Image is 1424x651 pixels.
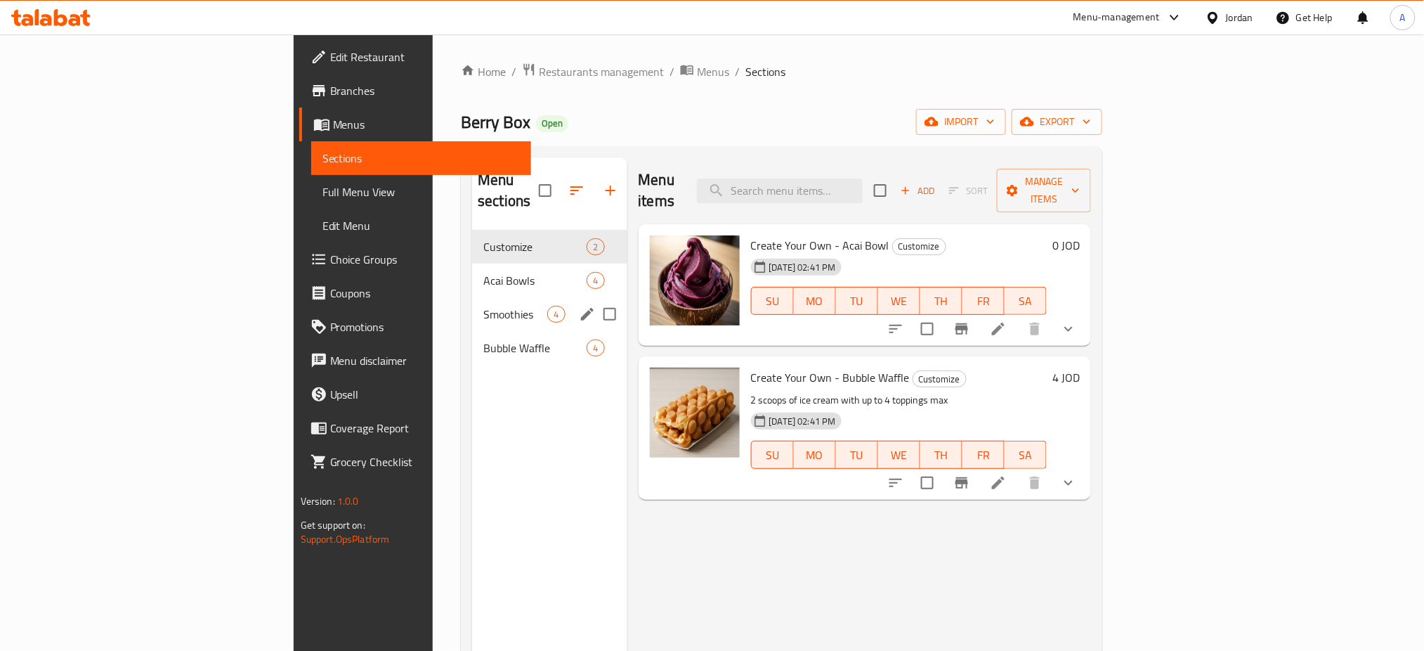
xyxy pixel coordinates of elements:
a: Promotions [299,310,532,344]
span: Acai Bowls [483,272,587,289]
span: Add [899,183,936,199]
div: Smoothies4edit [472,297,627,331]
button: Manage items [997,169,1091,212]
span: SU [757,445,788,465]
button: export [1012,109,1102,135]
button: TH [920,287,962,315]
div: Acai Bowls4 [472,264,627,297]
div: items [587,238,604,255]
span: Customize [483,238,587,255]
span: Select section first [940,180,997,202]
a: Full Menu View [311,175,532,209]
div: Jordan [1226,10,1253,25]
span: FR [968,445,999,465]
button: Add section [594,174,627,207]
span: Sort sections [560,174,594,207]
span: Grocery Checklist [330,453,521,470]
span: SU [757,291,788,311]
img: Create Your Own - Bubble Waffle [650,368,740,458]
span: Open [536,117,568,129]
button: SU [751,441,794,469]
h6: 0 JOD [1052,236,1080,255]
span: Version: [301,492,335,510]
button: SA [1005,287,1047,315]
span: WE [884,291,915,311]
span: Create Your Own - Bubble Waffle [751,367,910,388]
button: MO [794,441,836,469]
span: Select section [865,176,895,205]
li: / [669,63,674,80]
li: / [735,63,740,80]
svg: Show Choices [1060,321,1077,337]
span: Coupons [330,285,521,302]
h6: 4 JOD [1052,368,1080,387]
button: edit [577,304,598,325]
h2: Menu items [639,169,681,212]
div: Customize [892,238,946,255]
a: Edit Restaurant [299,40,532,74]
a: Upsell [299,378,532,411]
span: Sections [745,63,785,80]
button: TU [836,441,878,469]
a: Coupons [299,276,532,310]
button: Branch-specific-item [945,312,979,346]
span: SA [1010,445,1041,465]
button: show more [1052,466,1085,500]
button: FR [962,287,1005,315]
div: Open [536,115,568,132]
span: Upsell [330,386,521,403]
button: FR [962,441,1005,469]
div: Smoothies [483,306,547,323]
span: Restaurants management [539,63,664,80]
div: items [587,340,604,356]
span: [DATE] 02:41 PM [764,261,842,274]
span: Branches [330,82,521,99]
span: Menus [333,116,521,133]
button: sort-choices [879,312,913,346]
span: FR [968,291,999,311]
span: 4 [587,274,603,288]
span: A [1400,10,1406,25]
nav: Menu sections [472,224,627,370]
button: TH [920,441,962,469]
button: WE [878,441,920,469]
span: TU [842,291,873,311]
div: Menu-management [1073,9,1160,26]
div: Customize [913,370,967,387]
span: Edit Restaurant [330,49,521,65]
a: Grocery Checklist [299,445,532,479]
a: Support.OpsPlatform [301,530,390,548]
img: Create Your Own - Acai Bowl [650,236,740,325]
div: Bubble Waffle [483,340,587,356]
span: Create Your Own - Acai Bowl [751,235,889,256]
input: search [697,179,863,203]
span: Coverage Report [330,420,521,437]
span: TU [842,445,873,465]
span: SA [1010,291,1041,311]
button: import [916,109,1006,135]
span: Manage items [1008,173,1080,208]
span: Choice Groups [330,251,521,268]
span: Full Menu View [322,183,521,200]
span: [DATE] 02:41 PM [764,415,842,428]
a: Menu disclaimer [299,344,532,378]
div: items [587,272,604,289]
a: Menus [299,108,532,141]
a: Choice Groups [299,243,532,276]
span: WE [884,445,915,465]
button: MO [794,287,836,315]
span: Menus [697,63,729,80]
span: 4 [548,308,564,321]
span: Select to update [913,314,942,344]
nav: breadcrumb [461,63,1102,81]
a: Edit Menu [311,209,532,243]
button: Branch-specific-item [945,466,979,500]
span: export [1023,113,1091,131]
span: Customize [893,238,946,254]
button: show more [1052,312,1085,346]
span: Customize [913,371,966,387]
span: Select all sections [530,176,560,205]
span: 4 [587,342,603,355]
span: Select to update [913,468,942,498]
